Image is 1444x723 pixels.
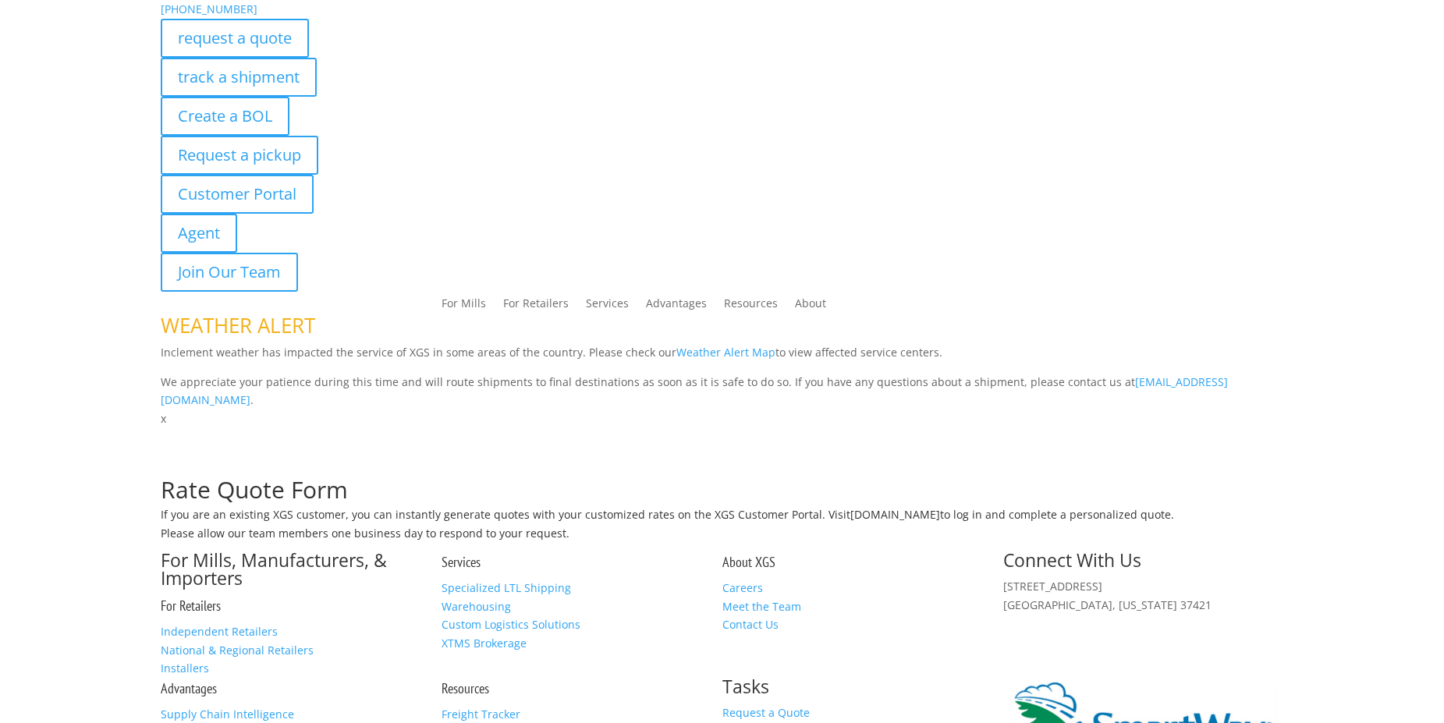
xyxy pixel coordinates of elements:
a: Resources [724,298,778,315]
a: About XGS [722,553,775,571]
a: [PHONE_NUMBER] [161,2,257,16]
a: Warehousing [442,599,511,614]
h2: Tasks [722,678,1003,704]
a: Advantages [161,679,217,697]
a: Meet the Team [722,599,801,614]
a: For Retailers [503,298,569,315]
p: Complete the form below for a customized quote based on your shipping needs. [161,459,1284,478]
a: Careers [722,580,763,595]
h6: Please allow our team members one business day to respond to your request. [161,528,1284,547]
a: track a shipment [161,58,317,97]
a: Create a BOL [161,97,289,136]
a: Services [442,553,481,571]
a: Installers [161,661,209,675]
a: Freight Tracker [442,707,520,721]
a: Request a Quote [722,705,810,720]
a: For Mills [442,298,486,315]
p: x [161,409,1284,428]
h1: Request a Quote [161,428,1284,459]
a: For Mills, Manufacturers, & Importers [161,548,387,590]
img: group-6 [1003,614,1018,629]
a: Custom Logistics Solutions [442,617,580,632]
h2: Connect With Us [1003,551,1284,577]
p: Inclement weather has impacted the service of XGS in some areas of the country. Please check our ... [161,343,1284,373]
a: Independent Retailers [161,624,278,639]
a: About [795,298,826,315]
a: Customer Portal [161,175,314,214]
span: WEATHER ALERT [161,311,315,339]
span: to log in and complete a personalized quote. [940,507,1174,522]
a: National & Regional Retailers [161,643,314,657]
a: XTMS Brokerage [442,636,527,650]
h1: Rate Quote Form [161,478,1284,509]
a: Advantages [646,298,707,315]
span: If you are an existing XGS customer, you can instantly generate quotes with your customized rates... [161,507,850,522]
a: Agent [161,214,237,253]
a: Services [586,298,629,315]
a: Request a pickup [161,136,318,175]
p: We appreciate your patience during this time and will route shipments to final destinations as so... [161,373,1284,410]
a: [DOMAIN_NAME] [850,507,940,522]
a: Contact Us [722,617,779,632]
a: Resources [442,679,489,697]
a: Specialized LTL Shipping [442,580,571,595]
a: request a quote [161,19,309,58]
a: For Retailers [161,597,221,615]
a: Weather Alert Map [676,345,775,360]
a: Join Our Team [161,253,298,292]
a: Supply Chain Intelligence [161,707,294,721]
p: [STREET_ADDRESS] [GEOGRAPHIC_DATA], [US_STATE] 37421 [1003,577,1284,615]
